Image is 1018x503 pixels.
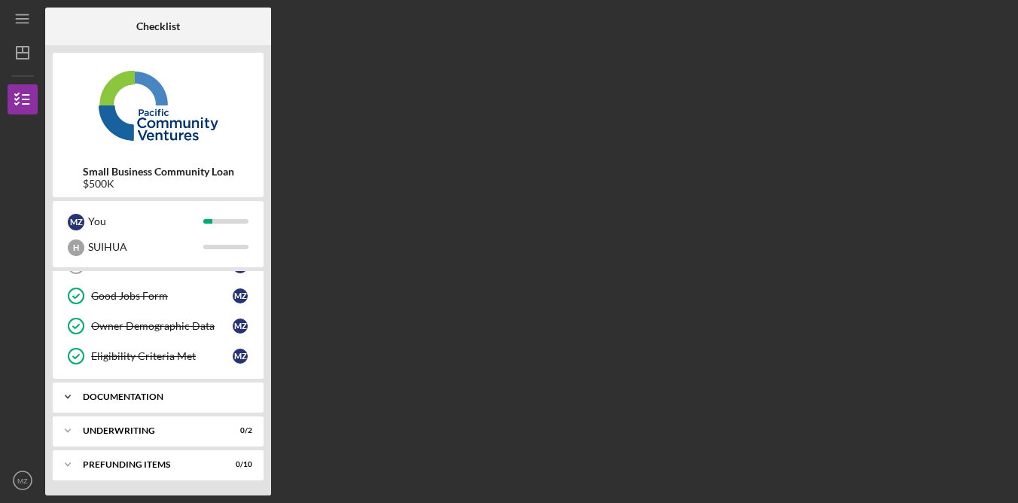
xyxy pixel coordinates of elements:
[60,281,256,311] a: Good Jobs FormMZ
[91,350,233,362] div: Eligibility Criteria Met
[68,214,84,230] div: M Z
[83,178,234,190] div: $500K
[83,166,234,178] b: Small Business Community Loan
[17,477,28,485] text: MZ
[225,460,252,469] div: 0 / 10
[225,426,252,435] div: 0 / 2
[60,341,256,371] a: Eligibility Criteria MetMZ
[74,261,78,271] tspan: 2
[233,288,248,303] div: M Z
[136,20,180,32] b: Checklist
[83,460,215,469] div: Prefunding Items
[53,60,264,151] img: Product logo
[233,319,248,334] div: M Z
[83,392,245,401] div: Documentation
[233,349,248,364] div: M Z
[68,239,84,256] div: H
[88,209,203,234] div: You
[91,320,233,332] div: Owner Demographic Data
[88,234,203,260] div: SUIHUA
[91,290,233,302] div: Good Jobs Form
[60,311,256,341] a: Owner Demographic DataMZ
[83,426,215,435] div: Underwriting
[8,465,38,495] button: MZ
